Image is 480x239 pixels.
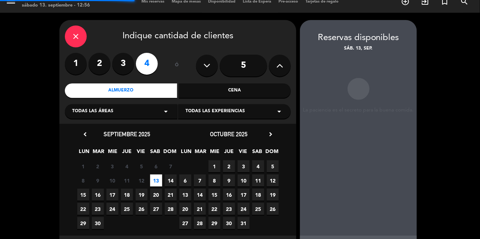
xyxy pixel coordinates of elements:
span: 23 [223,203,235,215]
span: 14 [165,175,177,187]
label: 1 [65,53,87,75]
span: Todas las experiencias [186,108,245,115]
span: 19 [136,189,148,201]
span: 21 [194,203,206,215]
span: 13 [150,175,162,187]
span: 15 [77,189,89,201]
i: chevron_left [81,130,89,138]
span: 23 [92,203,104,215]
span: 20 [179,203,191,215]
span: 22 [208,203,221,215]
span: 4 [121,160,133,172]
span: 15 [208,189,221,201]
span: 11 [252,175,264,187]
span: 12 [267,175,279,187]
span: 6 [150,160,162,172]
span: 17 [106,189,118,201]
span: 20 [150,189,162,201]
span: 30 [223,217,235,229]
span: 5 [267,160,279,172]
span: 1 [208,160,221,172]
span: LUN [180,147,192,159]
span: 18 [252,189,264,201]
span: 5 [136,160,148,172]
span: 21 [165,189,177,201]
span: octubre 2025 [210,130,248,138]
span: 2 [92,160,104,172]
span: 22 [77,203,89,215]
span: 30 [92,217,104,229]
span: 18 [121,189,133,201]
span: 8 [208,175,221,187]
i: close [71,32,80,41]
span: 10 [106,175,118,187]
span: 9 [223,175,235,187]
span: MIE [107,147,119,159]
span: MAR [195,147,207,159]
span: 6 [179,175,191,187]
span: 16 [92,189,104,201]
span: MIE [209,147,221,159]
span: 28 [165,203,177,215]
div: sáb. 13, sep. [300,45,417,52]
i: chevron_right [267,130,274,138]
span: 26 [136,203,148,215]
span: 31 [238,217,250,229]
i: arrow_drop_down [275,107,284,116]
span: 25 [121,203,133,215]
label: 4 [136,53,158,75]
div: sábado 13. septiembre - 12:56 [22,2,90,9]
span: 9 [92,175,104,187]
span: 16 [223,189,235,201]
div: Indique cantidad de clientes [65,26,291,47]
span: 17 [238,189,250,201]
span: JUE [121,147,133,159]
span: 27 [150,203,162,215]
span: 25 [252,203,264,215]
span: DOM [266,147,278,159]
span: 7 [165,160,177,172]
div: ó [165,53,189,78]
div: Reservas disponibles [300,31,417,45]
span: 3 [238,160,250,172]
span: 12 [136,175,148,187]
span: 8 [77,175,89,187]
span: 27 [179,217,191,229]
span: JUE [223,147,235,159]
span: 28 [194,217,206,229]
span: 4 [252,160,264,172]
span: SAB [251,147,264,159]
span: 3 [106,160,118,172]
span: SAB [149,147,161,159]
div: Almuerzo [65,83,177,98]
span: VIE [135,147,147,159]
i: arrow_drop_down [161,107,170,116]
span: LUN [78,147,90,159]
span: 24 [106,203,118,215]
span: 11 [121,175,133,187]
span: 2 [223,160,235,172]
span: 10 [238,175,250,187]
span: 13 [179,189,191,201]
span: septiembre 2025 [104,130,150,138]
span: 24 [238,203,250,215]
span: 29 [208,217,221,229]
span: Todas las áreas [72,108,113,115]
div: La paciencia es el secreto para la buena comida. [300,107,417,113]
span: 29 [77,217,89,229]
label: 2 [89,53,110,75]
div: Cena [179,83,291,98]
span: 7 [194,175,206,187]
span: VIE [237,147,249,159]
span: MAR [93,147,105,159]
span: DOM [164,147,176,159]
label: 3 [112,53,134,75]
span: 19 [267,189,279,201]
span: 14 [194,189,206,201]
span: 1 [77,160,89,172]
span: 26 [267,203,279,215]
